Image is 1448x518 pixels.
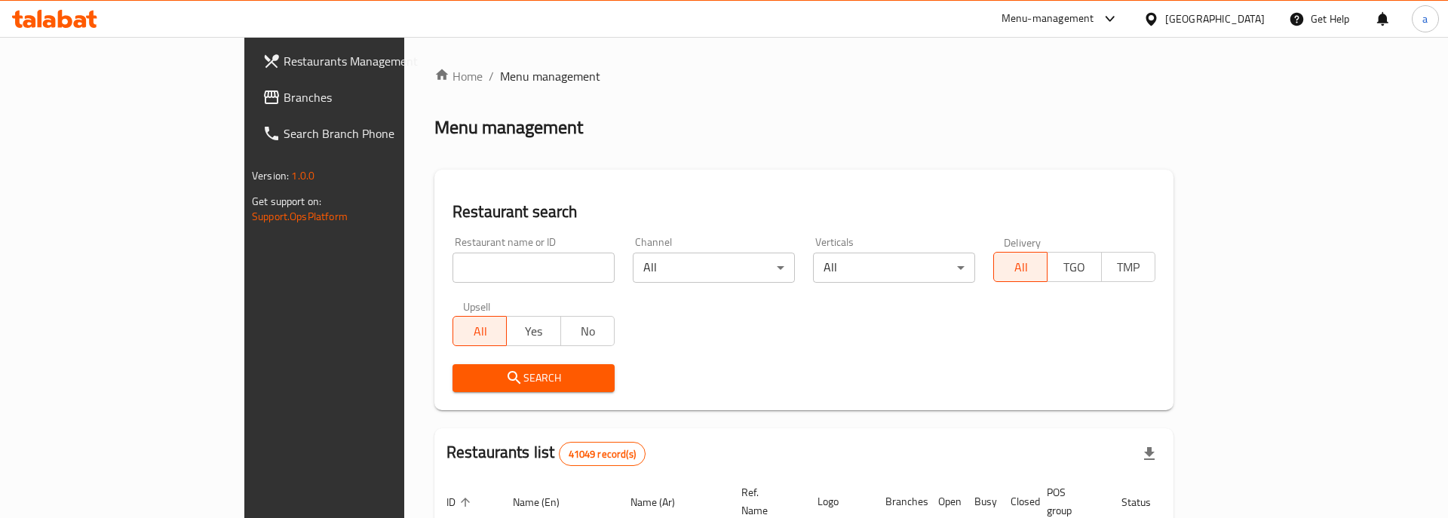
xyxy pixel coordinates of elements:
span: Branches [284,88,474,106]
div: All [813,253,975,283]
button: All [452,316,507,346]
span: TGO [1054,256,1095,278]
span: Menu management [500,67,600,85]
span: Version: [252,166,289,185]
div: [GEOGRAPHIC_DATA] [1165,11,1265,27]
span: Search Branch Phone [284,124,474,143]
button: Yes [506,316,560,346]
span: 41049 record(s) [560,447,645,461]
span: No [567,320,609,342]
input: Search for restaurant name or ID.. [452,253,615,283]
button: TGO [1047,252,1101,282]
span: 1.0.0 [291,166,314,185]
button: No [560,316,615,346]
label: Delivery [1004,237,1042,247]
a: Support.OpsPlatform [252,207,348,226]
div: Menu-management [1002,10,1094,28]
span: Yes [513,320,554,342]
button: All [993,252,1048,282]
a: Restaurants Management [250,43,486,79]
span: All [459,320,501,342]
button: Search [452,364,615,392]
li: / [489,67,494,85]
span: TMP [1108,256,1149,278]
h2: Restaurants list [446,441,646,466]
span: ID [446,493,475,511]
span: Status [1121,493,1170,511]
span: All [1000,256,1042,278]
span: a [1422,11,1428,27]
a: Branches [250,79,486,115]
div: All [633,253,795,283]
nav: breadcrumb [434,67,1173,85]
div: Total records count [559,442,646,466]
h2: Menu management [434,115,583,139]
span: Search [465,369,603,388]
a: Search Branch Phone [250,115,486,152]
button: TMP [1101,252,1155,282]
div: Export file [1131,436,1167,472]
label: Upsell [463,301,491,311]
span: Name (Ar) [630,493,695,511]
h2: Restaurant search [452,201,1155,223]
span: Get support on: [252,192,321,211]
span: Restaurants Management [284,52,474,70]
span: Name (En) [513,493,579,511]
